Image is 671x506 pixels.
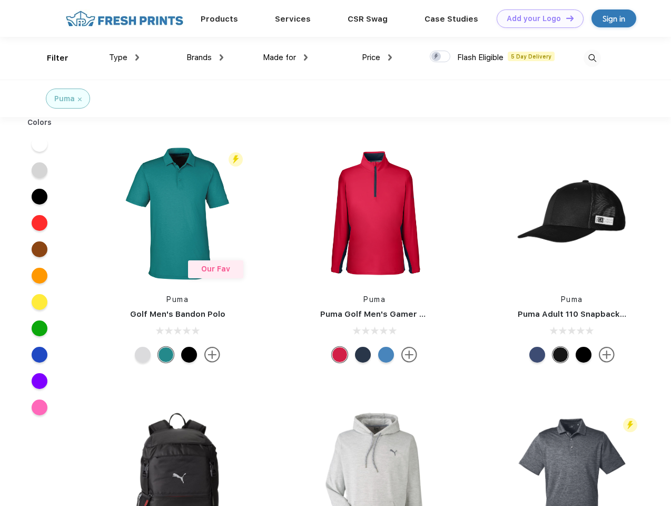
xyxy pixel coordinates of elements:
[502,143,642,284] img: func=resize&h=266
[63,9,186,28] img: fo%20logo%202.webp
[204,347,220,363] img: more.svg
[229,152,243,167] img: flash_active_toggle.svg
[508,52,555,61] span: 5 Day Delivery
[135,347,151,363] div: High Rise
[363,295,386,304] a: Puma
[388,54,392,61] img: dropdown.png
[332,347,348,363] div: Ski Patrol
[201,265,230,273] span: Our Fav
[355,347,371,363] div: Navy Blazer
[186,53,212,62] span: Brands
[507,14,561,23] div: Add your Logo
[599,347,615,363] img: more.svg
[552,347,568,363] div: Pma Blk with Pma Blk
[181,347,197,363] div: Puma Black
[457,53,504,62] span: Flash Eligible
[623,418,637,432] img: flash_active_toggle.svg
[584,50,601,67] img: desktop_search.svg
[19,117,60,128] div: Colors
[107,143,248,284] img: func=resize&h=266
[362,53,380,62] span: Price
[78,98,82,101] img: filter_cancel.svg
[275,14,311,24] a: Services
[378,347,394,363] div: Bright Cobalt
[166,295,189,304] a: Puma
[263,53,296,62] span: Made for
[566,15,574,21] img: DT
[401,347,417,363] img: more.svg
[320,309,487,319] a: Puma Golf Men's Gamer Golf Quarter-Zip
[304,143,445,284] img: func=resize&h=266
[304,54,308,61] img: dropdown.png
[576,347,591,363] div: Pma Blk Pma Blk
[158,347,174,363] div: Green Lagoon
[47,52,68,64] div: Filter
[54,93,75,104] div: Puma
[561,295,583,304] a: Puma
[603,13,625,25] div: Sign in
[135,54,139,61] img: dropdown.png
[109,53,127,62] span: Type
[201,14,238,24] a: Products
[220,54,223,61] img: dropdown.png
[130,309,225,319] a: Golf Men's Bandon Polo
[529,347,545,363] div: Peacoat Qut Shd
[348,14,388,24] a: CSR Swag
[591,9,636,27] a: Sign in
